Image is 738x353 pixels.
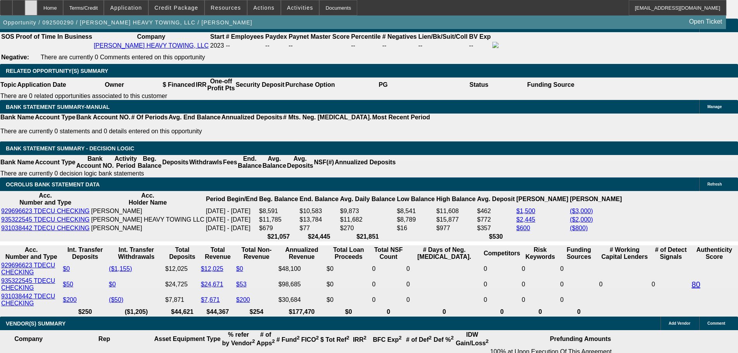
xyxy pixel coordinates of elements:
b: # Employees [226,33,264,40]
th: End. Balance [299,192,339,207]
th: 0 [372,308,405,316]
th: Application Date [17,77,66,92]
td: $0 [326,262,371,276]
span: -- [226,42,230,49]
th: $21,057 [259,233,298,241]
th: Most Recent Period [372,114,430,121]
span: 0 [599,281,602,288]
a: $50 [63,281,73,288]
th: Total Revenue [200,246,235,261]
th: Int. Transfer Withdrawals [108,246,164,261]
a: 929696623 TDECU CHECKING [1,262,55,276]
b: # Negatives [382,33,417,40]
sup: 2 [486,338,489,344]
th: Total Deposits [165,246,200,261]
td: $11,608 [436,207,476,215]
td: 0 [521,293,559,307]
span: OCROLUS BANK STATEMENT DATA [6,181,100,188]
sup: 2 [451,335,454,341]
td: $679 [259,224,298,232]
td: [PERSON_NAME] [91,207,205,215]
a: 929696623 TDECU CHECKING [1,208,89,214]
th: IRR [195,77,207,92]
button: Credit Package [149,0,204,15]
td: $8,789 [396,216,435,224]
td: 0 [560,277,598,292]
td: $8,591 [259,207,298,215]
a: ($1,155) [109,265,132,272]
th: Avg. Deposits [287,155,314,170]
td: 0 [483,293,520,307]
td: $8,541 [396,207,435,215]
button: Application [104,0,148,15]
sup: 2 [429,335,432,341]
th: Avg. End Balance [168,114,221,121]
td: 0 [406,293,482,307]
th: High Balance [436,192,476,207]
div: -- [289,42,349,49]
sup: 2 [316,335,319,341]
td: -- [469,41,491,50]
th: # of Detect Signals [651,246,690,261]
td: $977 [436,224,476,232]
b: Prefunding Amounts [550,336,611,342]
span: Activities [287,5,313,11]
td: [PERSON_NAME] [91,224,205,232]
td: $7,871 [165,293,200,307]
td: -- [418,41,468,50]
td: $13,784 [299,216,339,224]
td: $15,877 [436,216,476,224]
th: # Of Periods [131,114,168,121]
sup: 2 [272,338,275,344]
div: -- [382,42,417,49]
td: 0 [521,262,559,276]
th: Acc. Number and Type [1,246,62,261]
th: Avg. Daily Balance [340,192,396,207]
th: Annualized Deposits [221,114,282,121]
td: 0 [483,262,520,276]
sup: 2 [399,335,401,341]
td: -- [265,41,287,50]
td: $772 [477,216,515,224]
td: $11,682 [340,216,396,224]
th: Risk Keywords [521,246,559,261]
span: Resources [211,5,241,11]
td: [DATE] - [DATE] [205,216,258,224]
a: $0 [236,265,243,272]
span: VENDOR(S) SUMMARY [6,320,65,327]
th: End. Balance [237,155,262,170]
th: Beg. Balance [259,192,298,207]
b: $ Tot Ref [320,336,349,343]
th: Purchase Option [285,77,335,92]
a: 935322545 TDECU CHECKING [1,216,89,223]
td: $16 [396,224,435,232]
th: [PERSON_NAME] [569,192,622,207]
a: $2,445 [516,216,535,223]
td: $270 [340,224,396,232]
th: 0 [560,308,598,316]
th: Avg. Balance [262,155,286,170]
th: Annualized Deposits [334,155,396,170]
th: $254 [236,308,277,316]
th: Period Begin/End [205,192,258,207]
td: $11,785 [259,216,298,224]
a: $0 [109,281,116,288]
b: Rep [98,336,110,342]
b: % refer by Vendor [222,331,255,346]
th: [PERSON_NAME] [516,192,569,207]
td: [DATE] - [DATE] [205,224,258,232]
th: ($1,205) [108,308,164,316]
b: # of Def [406,336,432,343]
th: Avg. Deposit [477,192,515,207]
a: $200 [236,296,250,303]
b: Percentile [351,33,380,40]
span: Opportunity / 092500290 / [PERSON_NAME] HEAVY TOWING, LLC / [PERSON_NAME] [3,19,252,26]
sup: 2 [252,338,255,344]
a: $200 [63,296,77,303]
span: RELATED OPPORTUNITY(S) SUMMARY [6,68,108,74]
th: Account Type [34,114,76,121]
div: $30,684 [279,296,325,303]
sup: 2 [346,335,349,341]
span: Refresh [707,182,722,186]
td: $9,873 [340,207,396,215]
